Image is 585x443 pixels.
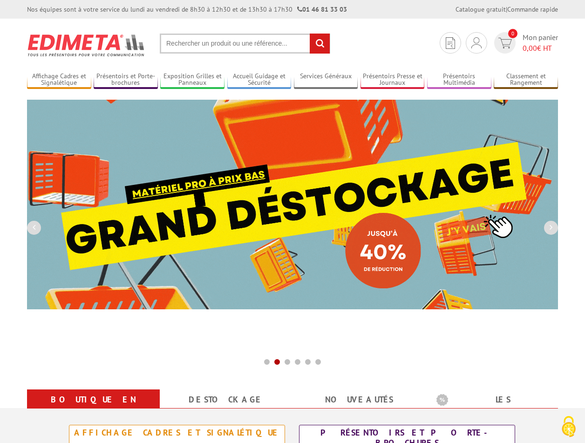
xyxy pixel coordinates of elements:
[310,34,330,54] input: rechercher
[436,391,547,425] a: Les promotions
[523,43,558,54] span: € HT
[523,43,537,53] span: 0,00
[494,72,558,88] a: Classement et Rangement
[552,411,585,443] button: Cookies (fenêtre modale)
[160,72,224,88] a: Exposition Grilles et Panneaux
[361,72,425,88] a: Présentoirs Presse et Journaux
[94,72,158,88] a: Présentoirs et Porte-brochures
[171,391,281,408] a: Destockage
[436,391,553,410] b: Les promotions
[227,72,292,88] a: Accueil Guidage et Sécurité
[498,38,512,48] img: devis rapide
[523,32,558,54] span: Mon panier
[297,5,347,14] strong: 01 46 81 33 03
[27,72,91,88] a: Affichage Cadres et Signalétique
[492,32,558,54] a: devis rapide 0 Mon panier 0,00€ HT
[456,5,506,14] a: Catalogue gratuit
[38,391,149,425] a: Boutique en ligne
[72,428,282,438] div: Affichage Cadres et Signalétique
[557,415,580,438] img: Cookies (fenêtre modale)
[471,37,482,48] img: devis rapide
[427,72,491,88] a: Présentoirs Multimédia
[160,34,330,54] input: Rechercher un produit ou une référence...
[294,72,358,88] a: Services Généraux
[304,391,414,408] a: nouveautés
[507,5,558,14] a: Commande rapide
[446,37,455,49] img: devis rapide
[27,28,146,62] img: Présentoir, panneau, stand - Edimeta - PLV, affichage, mobilier bureau, entreprise
[508,29,517,38] span: 0
[27,5,347,14] div: Nos équipes sont à votre service du lundi au vendredi de 8h30 à 12h30 et de 13h30 à 17h30
[456,5,558,14] div: |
